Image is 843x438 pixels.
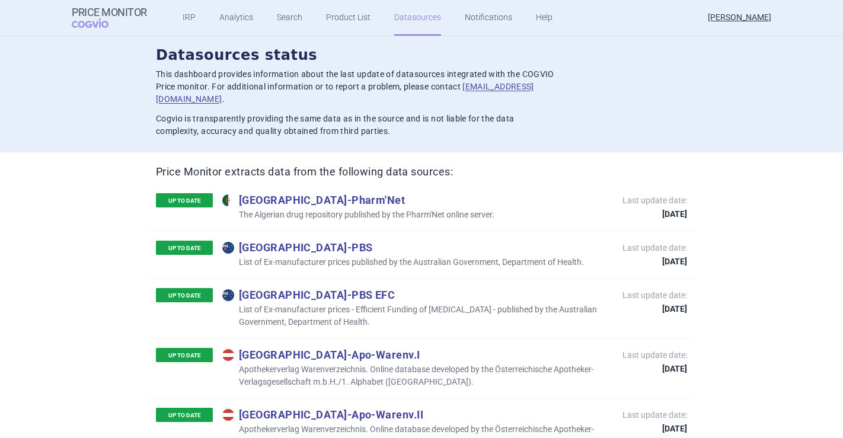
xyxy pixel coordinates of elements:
[156,82,534,104] a: [EMAIL_ADDRESS][DOMAIN_NAME]
[222,193,494,206] p: [GEOGRAPHIC_DATA] - Pharm'Net
[622,194,687,218] p: Last update date:
[222,242,234,254] img: Australia
[72,18,125,28] span: COGVIO
[72,7,147,18] strong: Price Monitor
[222,363,611,388] p: Apothekerverlag Warenverzeichnis. Online database developed by the Österreichische Apotheker-Verl...
[622,257,687,266] strong: [DATE]
[622,424,687,433] strong: [DATE]
[156,46,687,66] h2: Datasources status
[222,241,584,254] p: [GEOGRAPHIC_DATA] - PBS
[222,303,611,328] p: List of Ex-manufacturer prices - Efficient Funding of [MEDICAL_DATA] - published by the Australia...
[222,349,234,361] img: Austria
[156,193,213,207] p: UP TO DATE
[622,305,687,313] strong: [DATE]
[622,289,687,313] p: Last update date:
[222,288,611,301] p: [GEOGRAPHIC_DATA] - PBS EFC
[222,209,494,221] p: The Algerian drug repository published by the Pharm'Net online server.
[222,194,234,206] img: Algeria
[156,408,213,422] p: UP TO DATE
[222,289,234,301] img: Australia
[156,348,213,362] p: UP TO DATE
[156,164,687,179] h2: Price Monitor extracts data from the following data sources:
[156,241,213,255] p: UP TO DATE
[222,348,611,361] p: [GEOGRAPHIC_DATA] - Apo-Warenv.I
[156,288,213,302] p: UP TO DATE
[222,256,584,268] p: List of Ex-manufacturer prices published by the Australian Government, Department of Health.
[222,408,611,421] p: [GEOGRAPHIC_DATA] - Apo-Warenv.II
[622,365,687,373] strong: [DATE]
[622,349,687,373] p: Last update date:
[622,210,687,218] strong: [DATE]
[622,242,687,266] p: Last update date:
[222,409,234,421] img: Austria
[156,113,554,138] p: Cogvio is transparently providing the same data as in the source and is not liable for the data c...
[72,7,147,29] a: Price MonitorCOGVIO
[156,68,554,105] p: This dashboard provides information about the last update of datasources integrated with the COGV...
[622,409,687,433] p: Last update date:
